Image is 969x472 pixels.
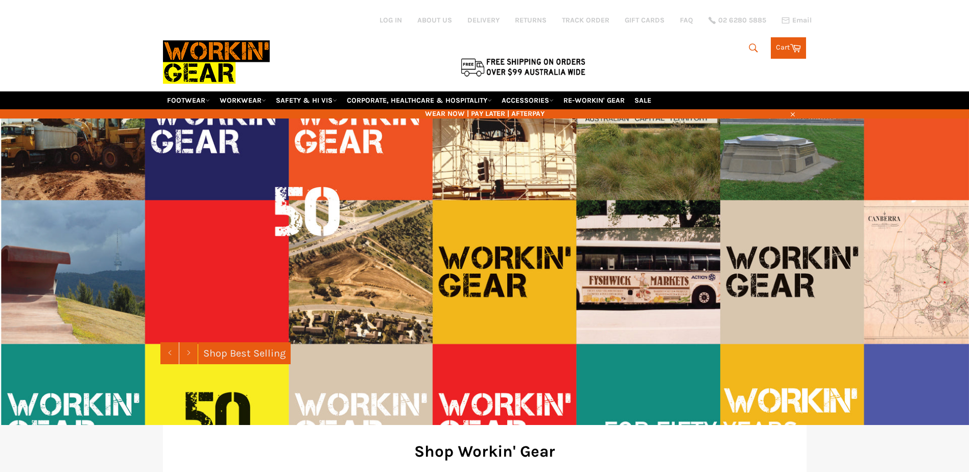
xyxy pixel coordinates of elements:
[380,16,402,25] a: Log in
[515,15,547,25] a: RETURNS
[343,91,496,109] a: CORPORATE, HEALTHCARE & HOSPITALITY
[680,15,693,25] a: FAQ
[718,17,766,24] span: 02 6280 5885
[562,15,609,25] a: TRACK ORDER
[559,91,629,109] a: RE-WORKIN' GEAR
[771,37,806,59] a: Cart
[163,33,270,91] img: Workin Gear leaders in Workwear, Safety Boots, PPE, Uniforms. Australia's No.1 in Workwear
[163,91,214,109] a: FOOTWEAR
[708,17,766,24] a: 02 6280 5885
[178,440,791,462] h2: Shop Workin' Gear
[792,17,812,24] span: Email
[625,15,665,25] a: GIFT CARDS
[782,16,812,25] a: Email
[163,109,807,119] span: WEAR NOW | PAY LATER | AFTERPAY
[459,56,587,78] img: Flat $9.95 shipping Australia wide
[216,91,270,109] a: WORKWEAR
[498,91,558,109] a: ACCESSORIES
[198,342,291,364] a: Shop Best Selling
[630,91,655,109] a: SALE
[467,15,500,25] a: DELIVERY
[417,15,452,25] a: ABOUT US
[272,91,341,109] a: SAFETY & HI VIS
